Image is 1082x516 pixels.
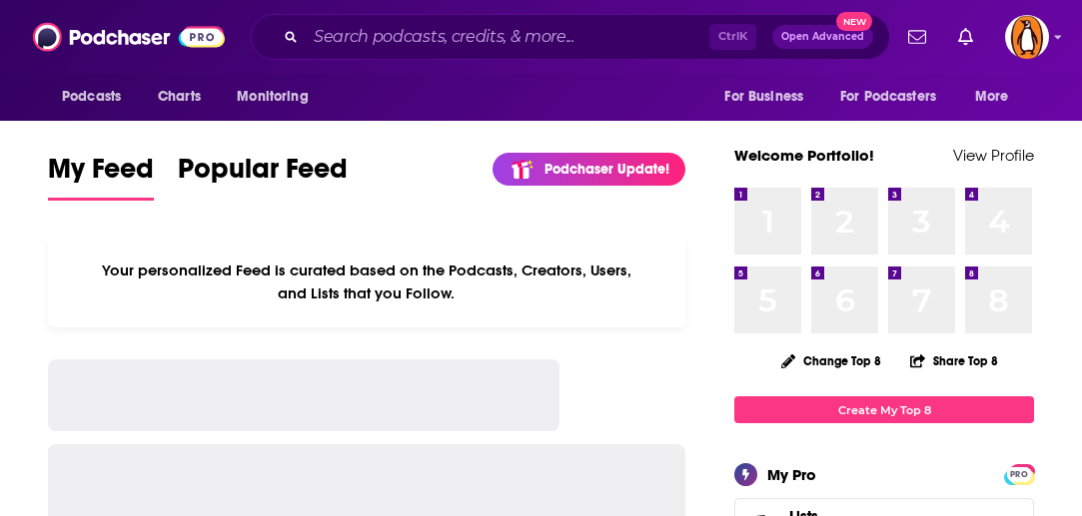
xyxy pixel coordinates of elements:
a: Welcome Portfolio! [734,146,874,165]
button: Change Top 8 [769,348,893,373]
span: Popular Feed [178,152,348,198]
div: Your personalized Feed is curated based on the Podcasts, Creators, Users, and Lists that you Follow. [48,237,685,327]
span: PRO [1007,467,1031,482]
a: Charts [145,78,213,116]
span: My Feed [48,152,154,198]
div: My Pro [767,465,816,484]
span: Monitoring [237,83,308,111]
span: New [836,12,872,31]
button: open menu [710,78,828,116]
a: PRO [1007,466,1031,481]
button: Show profile menu [1005,15,1049,59]
span: Ctrl K [709,24,756,50]
button: open menu [827,78,965,116]
span: Open Advanced [781,32,864,42]
a: Create My Top 8 [734,396,1034,423]
input: Search podcasts, credits, & more... [306,21,709,53]
span: For Business [724,83,803,111]
button: open menu [961,78,1034,116]
div: Search podcasts, credits, & more... [251,14,890,60]
button: Open AdvancedNew [772,25,873,49]
button: open menu [223,78,334,116]
a: Show notifications dropdown [900,20,934,54]
img: Podchaser - Follow, Share and Rate Podcasts [33,18,225,56]
span: Logged in as penguin_portfolio [1005,15,1049,59]
button: Share Top 8 [909,341,999,380]
a: Show notifications dropdown [950,20,981,54]
span: For Podcasters [840,83,936,111]
span: More [975,83,1009,111]
img: User Profile [1005,15,1049,59]
a: My Feed [48,152,154,201]
span: Charts [158,83,201,111]
p: Podchaser Update! [544,161,669,178]
a: View Profile [953,146,1034,165]
a: Popular Feed [178,152,348,201]
span: Podcasts [62,83,121,111]
button: open menu [48,78,147,116]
